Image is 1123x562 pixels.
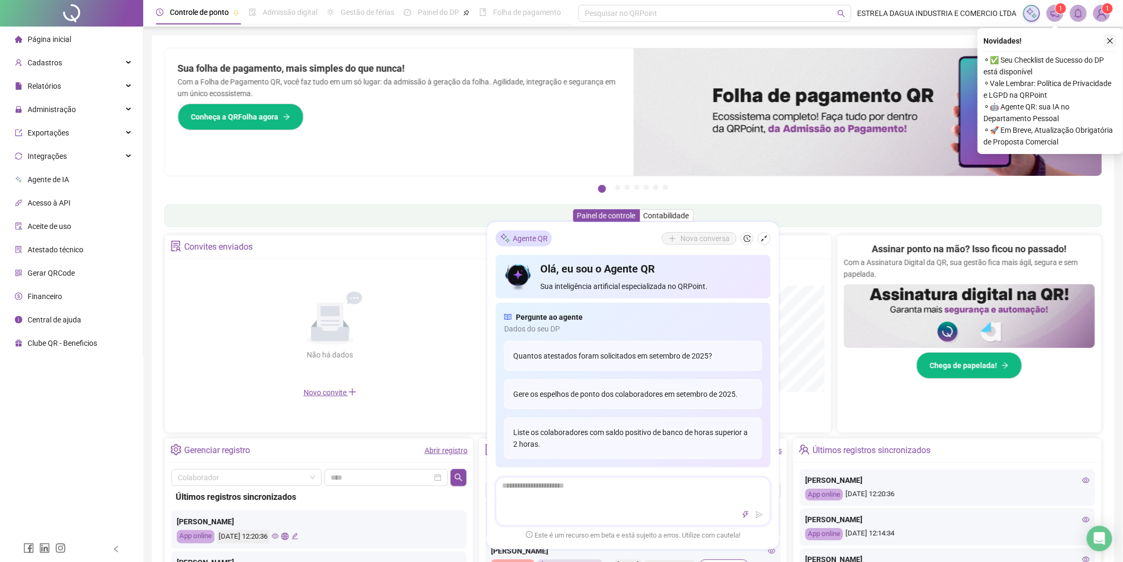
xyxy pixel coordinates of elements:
span: facebook [23,543,34,554]
span: ⚬ Vale Lembrar: Política de Privacidade e LGPD na QRPoint [984,78,1117,101]
span: global [281,533,288,540]
span: edit [291,533,298,540]
img: banner%2F8d14a306-6205-4263-8e5b-06e9a85ad873.png [634,48,1102,176]
span: info-circle [15,316,22,323]
span: book [479,8,487,16]
div: App online [805,489,843,501]
span: Gerar QRCode [28,269,75,277]
span: Financeiro [28,292,62,301]
button: 2 [615,185,620,190]
span: Este é um recurso em beta e está sujeito a erros. Utilize com cautela! [526,530,740,541]
span: eye [1082,476,1090,484]
span: Agente de IA [28,175,69,184]
div: Open Intercom Messenger [1087,526,1112,551]
sup: Atualize o seu contato no menu Meus Dados [1102,3,1113,14]
span: notification [1050,8,1060,18]
div: [DATE] 12:20:36 [217,530,269,543]
span: lock [15,106,22,113]
span: audit [15,223,22,230]
span: search [837,10,845,18]
span: solution [15,246,22,253]
span: Página inicial [28,35,71,44]
span: file-text [485,444,496,455]
button: 5 [644,185,649,190]
span: file-done [249,8,256,16]
span: Dados do seu DP [504,323,762,335]
div: Não há dados [281,349,379,361]
button: 6 [653,185,659,190]
div: [PERSON_NAME] [177,516,461,527]
span: Controle de ponto [170,8,229,16]
span: Acesso à API [28,199,71,207]
h2: Sua folha de pagamento, mais simples do que nunca! [178,61,621,76]
sup: 1 [1056,3,1066,14]
h4: Olá, eu sou o Agente QR [541,261,762,276]
span: close [1107,37,1114,45]
span: Chega de papelada! [930,360,997,371]
span: Administração [28,105,76,114]
button: 4 [634,185,640,190]
div: App online [805,528,843,540]
span: 1 [1059,5,1063,12]
span: pushpin [233,10,239,16]
span: setting [170,444,182,455]
span: thunderbolt [742,511,749,518]
span: solution [170,241,182,252]
div: Liste os colaboradores com saldo positivo de banco de horas superior a 2 horas. [504,418,762,459]
span: Atestado técnico [28,245,83,254]
span: Sua inteligência artificial especializada no QRPoint. [541,280,762,292]
span: qrcode [15,269,22,277]
span: instagram [55,543,66,554]
span: Novidades ! [984,35,1022,47]
span: pushpin [463,10,470,16]
div: [DATE] 12:20:36 [805,489,1090,501]
span: arrow-right [283,113,290,121]
span: Novo convite [304,388,357,397]
div: Gerenciar registro [184,441,250,459]
span: user-add [15,59,22,66]
span: sync [15,152,22,160]
span: file [15,82,22,90]
img: 31530 [1094,5,1110,21]
span: ⚬ 🤖 Agente QR: sua IA no Departamento Pessoal [984,101,1117,124]
img: icon [504,261,532,292]
span: gift [15,339,22,347]
button: 3 [625,185,630,190]
span: eye [1082,516,1090,523]
span: dashboard [404,8,411,16]
div: App online [177,530,214,543]
span: 1 [1106,5,1110,12]
span: home [15,36,22,43]
span: ⚬ ✅ Seu Checklist de Sucesso do DP está disponível [984,54,1117,78]
span: clock-circle [156,8,163,16]
span: ESTRELA DAGUA INDUSTRIA E COMERCIO LTDA [858,7,1017,19]
span: dollar [15,293,22,300]
span: ⚬ 🚀 Em Breve, Atualização Obrigatória de Proposta Comercial [984,124,1117,148]
span: Cadastros [28,58,62,67]
div: Agente QR [496,231,552,246]
img: banner%2F02c71560-61a6-44d4-94b9-c8ab97240462.png [844,284,1095,348]
span: Painel de controle [577,211,636,220]
button: Conheça a QRFolha agora [178,104,304,130]
span: sun [327,8,334,16]
span: read [504,311,512,323]
button: Chega de papelada! [917,352,1022,379]
p: Com a Assinatura Digital da QR, sua gestão fica mais ágil, segura e sem papelada. [844,257,1095,280]
button: 7 [663,185,668,190]
button: send [753,508,766,521]
span: Aceite de uso [28,222,71,231]
div: [DATE] 12:14:34 [805,528,1090,540]
span: linkedin [39,543,50,554]
span: Contabilidade [644,211,689,220]
span: Central de ajuda [28,316,81,324]
span: api [15,199,22,207]
span: team [799,444,810,455]
div: [PERSON_NAME] [491,545,775,557]
div: Últimos registros sincronizados [813,441,930,459]
span: left [113,546,120,553]
span: arrow-right [1001,362,1009,369]
span: Folha de pagamento [493,8,561,16]
h2: Assinar ponto na mão? Isso ficou no passado! [872,242,1067,257]
span: Clube QR - Beneficios [28,339,97,347]
a: Abrir registro [425,446,468,455]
